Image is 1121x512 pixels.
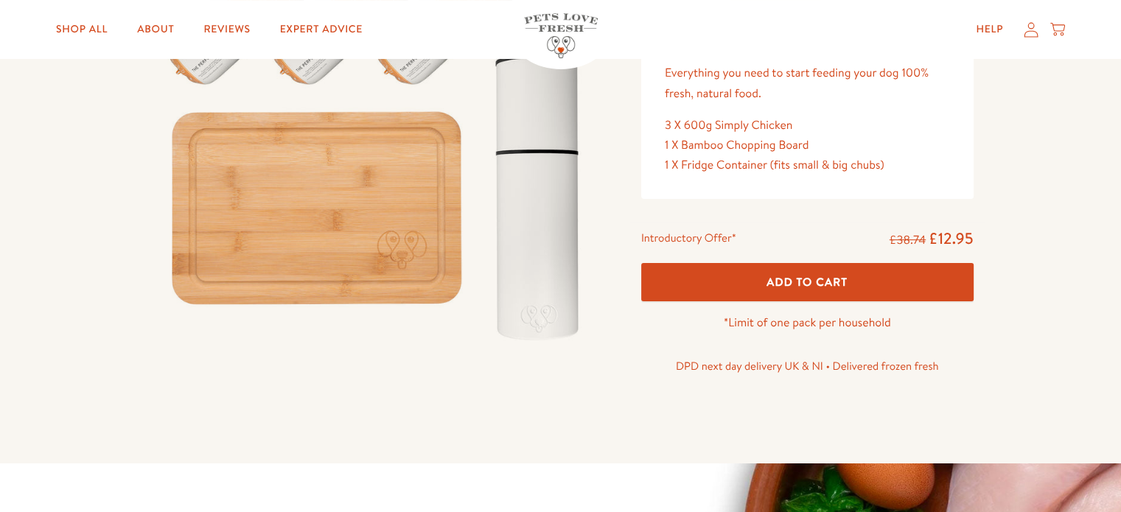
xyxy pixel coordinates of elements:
[665,137,809,153] span: 1 X Bamboo Chopping Board
[641,228,736,250] div: Introductory Offer*
[964,15,1015,44] a: Help
[665,155,950,175] div: 1 X Fridge Container (fits small & big chubs)
[125,15,186,44] a: About
[766,274,848,290] span: Add To Cart
[192,15,262,44] a: Reviews
[929,228,974,249] span: £12.95
[268,15,374,44] a: Expert Advice
[641,313,974,333] p: *Limit of one pack per household
[665,63,950,103] p: Everything you need to start feeding your dog 100% fresh, natural food.
[641,263,974,302] button: Add To Cart
[641,357,974,376] p: DPD next day delivery UK & NI • Delivered frozen fresh
[665,116,950,136] div: 3 X 600g Simply Chicken
[890,232,926,248] s: £38.74
[524,13,598,58] img: Pets Love Fresh
[44,15,119,44] a: Shop All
